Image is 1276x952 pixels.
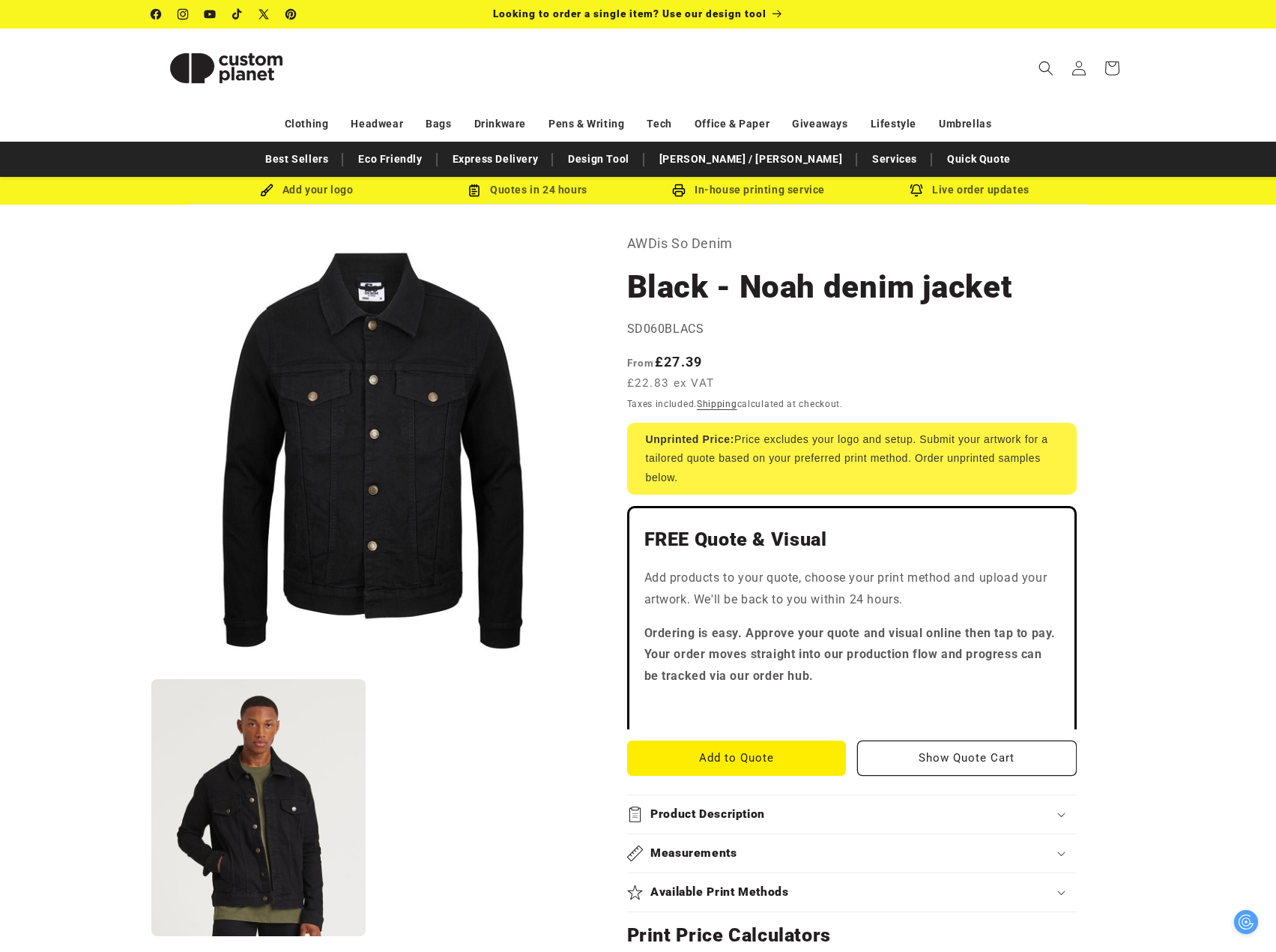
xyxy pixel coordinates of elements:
[644,699,1059,714] iframe: Customer reviews powered by Trustpilot
[627,834,1077,873] summary: Measurements
[548,111,624,137] a: Pens & Writing
[351,146,429,172] a: Eco Friendly
[196,181,417,199] div: Add your logo
[792,111,847,137] a: Giveaways
[940,146,1018,172] a: Quick Quote
[627,741,847,776] button: Add to Quote
[417,181,638,199] div: Quotes in 24 hours
[627,423,1077,495] div: Price excludes your logo and setup. Submit your artwork for a tailored quote based on your prefer...
[695,111,769,137] a: Office & Paper
[650,807,765,822] h2: Product Description
[627,375,715,392] span: £22.83 ex VAT
[627,397,1077,412] div: Taxes included. calculated at checkout.
[859,181,1080,199] div: Live order updates
[560,146,637,172] a: Design Tool
[145,28,306,107] a: Custom Planet
[652,146,850,172] a: [PERSON_NAME] / [PERSON_NAME]
[939,111,991,137] a: Umbrellas
[638,181,859,199] div: In-house printing service
[644,567,1059,611] p: Add products to your quote, choose your print method and upload your artwork. We'll be back to yo...
[627,873,1077,912] summary: Available Print Methods
[910,184,923,197] img: Order updates
[627,267,1077,307] h1: Black - Noah denim jacket
[627,795,1077,834] summary: Product Description
[627,357,655,369] span: From
[650,846,737,861] h2: Measurements
[151,34,301,102] img: Custom Planet
[468,184,481,197] img: Order Updates Icon
[672,184,686,197] img: In-house printing
[627,322,704,336] span: SD060BLACS
[1029,52,1062,85] summary: Search
[647,111,671,137] a: Tech
[644,528,1059,552] h2: FREE Quote & Visual
[258,146,336,172] a: Best Sellers
[871,111,916,137] a: Lifestyle
[646,433,735,445] strong: Unprinted Price:
[627,232,1077,256] p: AWDis So Denim
[644,626,1056,684] strong: Ordering is easy. Approve your quote and visual online then tap to pay. Your order moves straight...
[426,111,451,137] a: Bags
[151,232,590,937] media-gallery: Gallery Viewer
[285,111,329,137] a: Clothing
[474,111,526,137] a: Drinkware
[493,7,766,19] span: Looking to order a single item? Use our design tool
[445,146,546,172] a: Express Delivery
[260,184,273,197] img: Brush Icon
[697,399,737,409] a: Shipping
[650,885,789,900] h2: Available Print Methods
[351,111,403,137] a: Headwear
[627,924,1077,948] h2: Print Price Calculators
[865,146,925,172] a: Services
[857,741,1077,776] button: Show Quote Cart
[627,354,703,370] strong: £27.39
